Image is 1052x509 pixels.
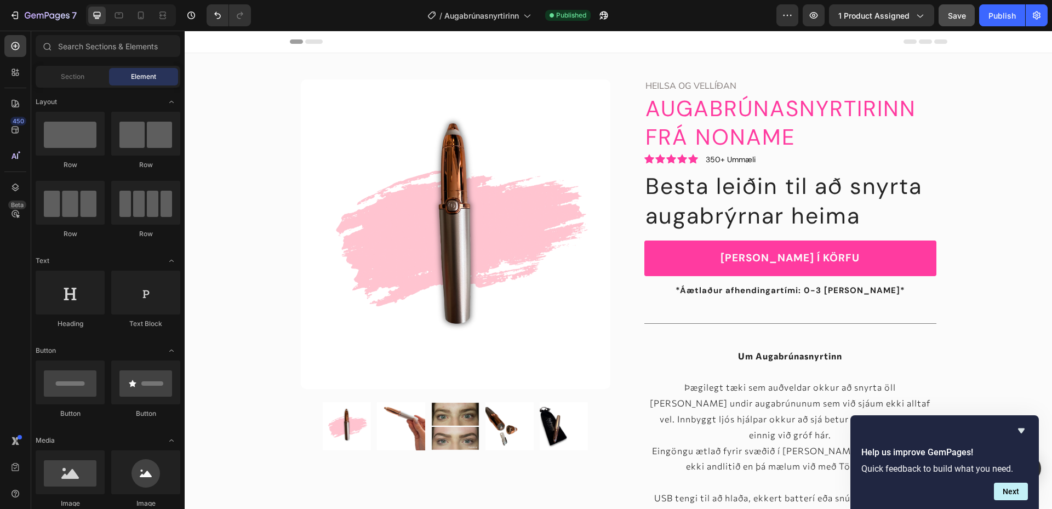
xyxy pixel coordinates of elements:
[36,160,105,170] div: Row
[111,229,180,239] div: Row
[988,10,1016,21] div: Publish
[948,11,966,20] span: Save
[521,124,571,134] span: 350+ Ummæli
[536,221,675,235] div: [PERSON_NAME] í körfu
[36,319,105,329] div: Heading
[1015,424,1028,437] button: Hide survey
[36,229,105,239] div: Row
[439,10,442,21] span: /
[861,464,1028,474] p: Quick feedback to build what you need.
[36,346,56,356] span: Button
[111,319,180,329] div: Text Block
[861,446,1028,459] h2: Help us improve GemPages!
[461,413,751,444] p: Eingöngu ætlað fyrir svæðið í [PERSON_NAME] um augabrúnir, ekki andlitið en þá mælum við með Töfr...
[460,62,752,122] h1: Augabrúnasnyrtirinn frá NoName
[994,483,1028,500] button: Next question
[8,201,26,209] div: Beta
[460,140,752,201] h2: Rich Text Editor. Editing area: main
[185,31,1052,509] iframe: Design area
[36,256,49,266] span: Text
[829,4,934,26] button: 1 product assigned
[553,320,658,330] strong: Um Augabrúnasnyrtinn
[72,9,77,22] p: 7
[861,424,1028,500] div: Help us improve GemPages!
[111,499,180,508] div: Image
[163,93,180,111] span: Toggle open
[36,436,55,445] span: Media
[163,342,180,359] span: Toggle open
[461,50,751,61] p: Heilsa og vellíðan
[36,97,57,107] span: Layout
[444,10,519,21] span: Augabrúnasnyrtirinn
[939,4,975,26] button: Save
[36,35,180,57] input: Search Sections & Elements
[207,4,251,26] div: Undo/Redo
[979,4,1025,26] button: Publish
[111,160,180,170] div: Row
[163,252,180,270] span: Toggle open
[111,409,180,419] div: Button
[61,72,84,82] span: Section
[163,432,180,449] span: Toggle open
[461,141,751,200] p: Besta leiðin til að snyrta augabrýrnar heima
[36,409,105,419] div: Button
[491,254,721,265] span: *Áætlaður afhendingartími: 0-3 [PERSON_NAME]*
[131,72,156,82] span: Element
[4,4,82,26] button: 7
[838,10,910,21] span: 1 product assigned
[10,117,26,125] div: 450
[556,10,586,20] span: Published
[461,349,751,412] p: Þægilegt tæki sem auðveldar okkur að snyrta öll [PERSON_NAME] undir augabrúnunum sem við sjáum ek...
[460,210,752,245] button: Bæta í körfu
[36,499,105,508] div: Image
